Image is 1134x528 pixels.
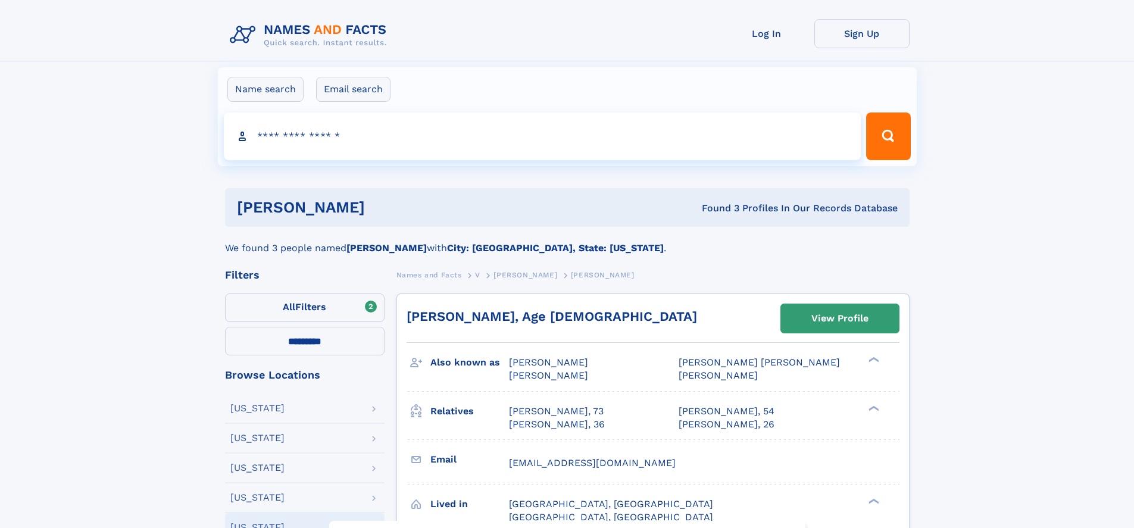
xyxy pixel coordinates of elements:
[866,497,880,505] div: ❯
[396,267,462,282] a: Names and Facts
[866,404,880,412] div: ❯
[447,242,664,254] b: City: [GEOGRAPHIC_DATA], State: [US_STATE]
[225,270,385,280] div: Filters
[230,463,285,473] div: [US_STATE]
[571,271,635,279] span: [PERSON_NAME]
[225,370,385,380] div: Browse Locations
[430,352,509,373] h3: Also known as
[237,200,533,215] h1: [PERSON_NAME]
[679,370,758,381] span: [PERSON_NAME]
[866,113,910,160] button: Search Button
[430,494,509,514] h3: Lived in
[866,356,880,364] div: ❯
[719,19,814,48] a: Log In
[811,305,869,332] div: View Profile
[814,19,910,48] a: Sign Up
[493,271,557,279] span: [PERSON_NAME]
[509,370,588,381] span: [PERSON_NAME]
[679,405,774,418] a: [PERSON_NAME], 54
[430,401,509,421] h3: Relatives
[227,77,304,102] label: Name search
[475,271,480,279] span: V
[679,418,774,431] a: [PERSON_NAME], 26
[407,309,697,324] a: [PERSON_NAME], Age [DEMOGRAPHIC_DATA]
[283,301,295,313] span: All
[781,304,899,333] a: View Profile
[225,19,396,51] img: Logo Names and Facts
[230,493,285,502] div: [US_STATE]
[493,267,557,282] a: [PERSON_NAME]
[509,357,588,368] span: [PERSON_NAME]
[225,227,910,255] div: We found 3 people named with .
[224,113,861,160] input: search input
[346,242,427,254] b: [PERSON_NAME]
[509,498,713,510] span: [GEOGRAPHIC_DATA], [GEOGRAPHIC_DATA]
[225,293,385,322] label: Filters
[430,449,509,470] h3: Email
[509,405,604,418] a: [PERSON_NAME], 73
[475,267,480,282] a: V
[509,511,713,523] span: [GEOGRAPHIC_DATA], [GEOGRAPHIC_DATA]
[509,418,605,431] a: [PERSON_NAME], 36
[230,404,285,413] div: [US_STATE]
[316,77,391,102] label: Email search
[533,202,898,215] div: Found 3 Profiles In Our Records Database
[509,457,676,468] span: [EMAIL_ADDRESS][DOMAIN_NAME]
[679,357,840,368] span: [PERSON_NAME] [PERSON_NAME]
[230,433,285,443] div: [US_STATE]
